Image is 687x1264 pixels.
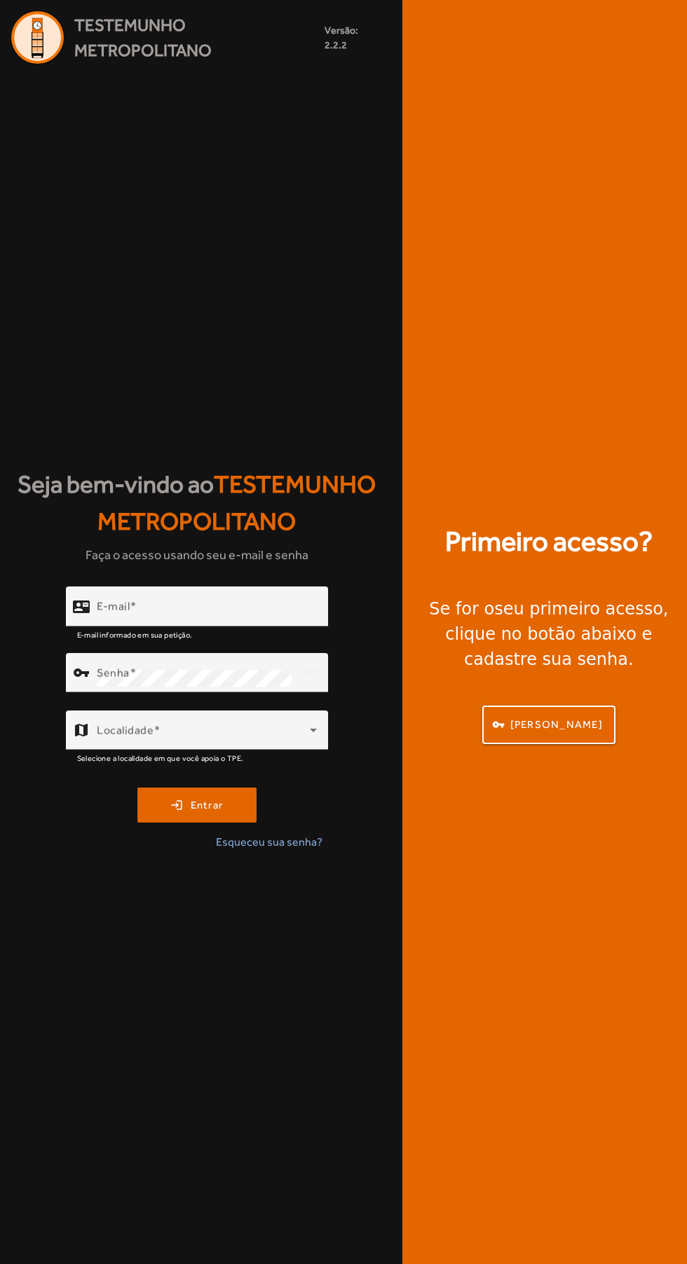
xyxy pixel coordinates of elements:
span: Testemunho Metropolitano [74,13,325,63]
mat-icon: contact_mail [73,598,90,615]
mat-icon: visibility_off [294,656,328,689]
strong: Primeiro acesso? [445,521,653,563]
span: Faça o acesso usando seu e-mail e senha [86,545,308,564]
strong: seu primeiro acesso [494,599,663,619]
img: Logo Agenda [11,11,64,64]
small: Versão: 2.2.2 [325,23,383,53]
mat-hint: Selecione a localidade em que você apoia o TPE. [77,750,244,765]
mat-hint: E-mail informado em sua petição. [77,626,193,642]
mat-label: E-mail [97,600,130,613]
span: [PERSON_NAME] [510,717,603,733]
button: [PERSON_NAME] [482,706,615,744]
button: Entrar [137,788,257,823]
mat-label: Senha [97,666,130,680]
span: Entrar [191,797,224,813]
mat-label: Localidade [97,724,154,737]
mat-icon: vpn_key [73,664,90,681]
div: Se for o , clique no botão abaixo e cadastre sua senha. [419,596,679,672]
mat-icon: map [73,722,90,739]
span: Testemunho Metropolitano [97,470,376,535]
span: Esqueceu sua senha? [216,834,322,851]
